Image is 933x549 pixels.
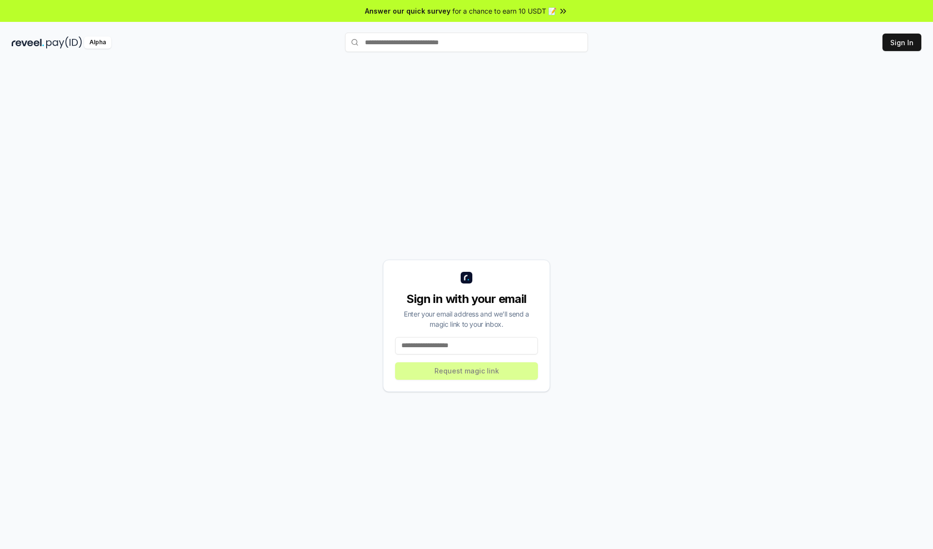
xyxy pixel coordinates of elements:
img: logo_small [461,272,472,283]
div: Enter your email address and we’ll send a magic link to your inbox. [395,309,538,329]
span: for a chance to earn 10 USDT 📝 [452,6,556,16]
img: pay_id [46,36,82,49]
img: reveel_dark [12,36,44,49]
div: Alpha [84,36,111,49]
div: Sign in with your email [395,291,538,307]
span: Answer our quick survey [365,6,450,16]
button: Sign In [882,34,921,51]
